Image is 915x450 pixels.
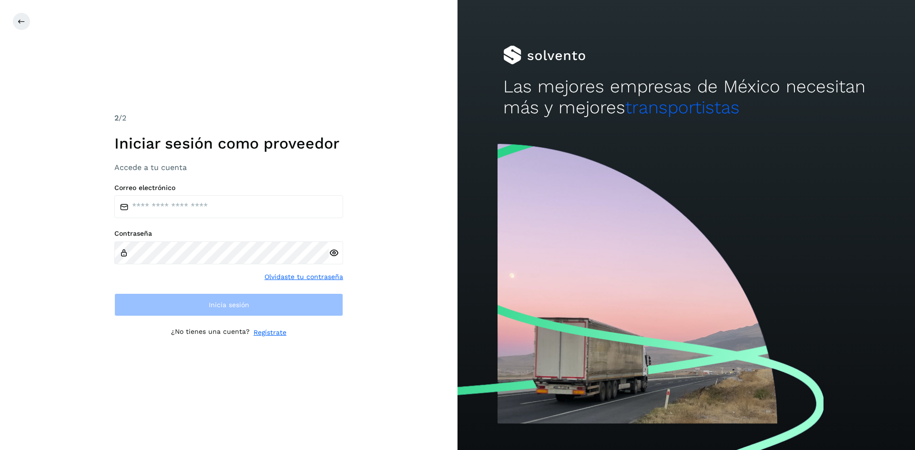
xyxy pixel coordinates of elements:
span: Inicia sesión [209,301,249,308]
h1: Iniciar sesión como proveedor [114,134,343,152]
span: transportistas [625,97,740,118]
label: Contraseña [114,230,343,238]
h2: Las mejores empresas de México necesitan más y mejores [503,76,869,119]
a: Regístrate [254,328,286,338]
h3: Accede a tu cuenta [114,163,343,172]
a: Olvidaste tu contraseña [264,272,343,282]
div: /2 [114,112,343,124]
button: Inicia sesión [114,293,343,316]
p: ¿No tienes una cuenta? [171,328,250,338]
label: Correo electrónico [114,184,343,192]
span: 2 [114,113,119,122]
